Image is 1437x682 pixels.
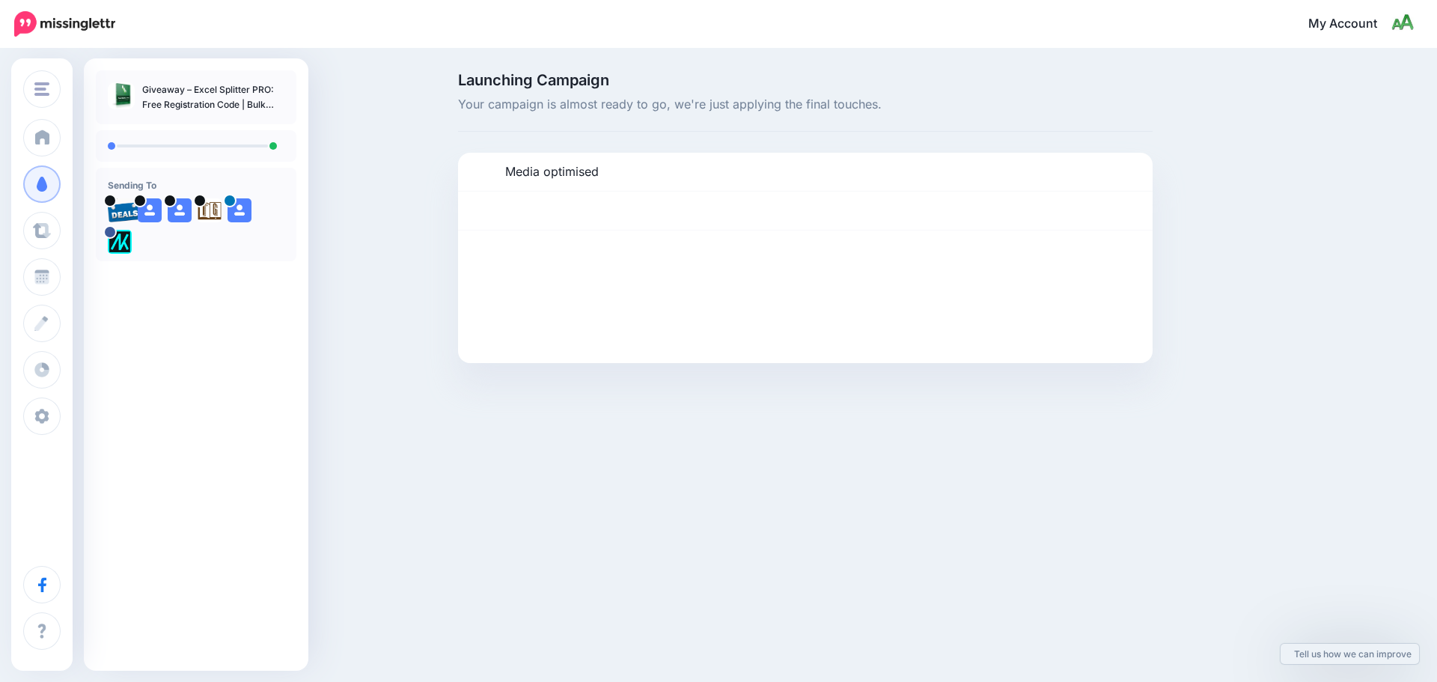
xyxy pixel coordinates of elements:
img: menu.png [34,82,49,96]
span: Launching Campaign [458,73,1153,88]
h4: Sending To [108,180,284,191]
img: Missinglettr [14,11,115,37]
a: My Account [1293,6,1415,43]
img: user_default_image.png [138,198,162,222]
p: Media optimised [505,162,599,182]
p: Giveaway – Excel Splitter PRO: Free Registration Code | Bulk Workbook Splitter for XLS, XLSX, ODS... [142,82,284,112]
a: Tell us how we can improve [1281,644,1419,664]
img: user_default_image.png [168,198,192,222]
span: Your campaign is almost ready to go, we're just applying the final touches. [458,95,1153,115]
img: 300371053_782866562685722_1733786435366177641_n-bsa128417.png [108,230,132,254]
span: We'll email you a click report each week [505,337,720,354]
img: user_default_image.png [228,198,251,222]
img: c5e3b66b6f84857cfb7992fa029f5b4d_thumb.jpg [108,82,135,109]
img: agK0rCH6-27705.jpg [198,198,222,222]
img: 95cf0fca748e57b5e67bba0a1d8b2b21-27699.png [108,198,141,222]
